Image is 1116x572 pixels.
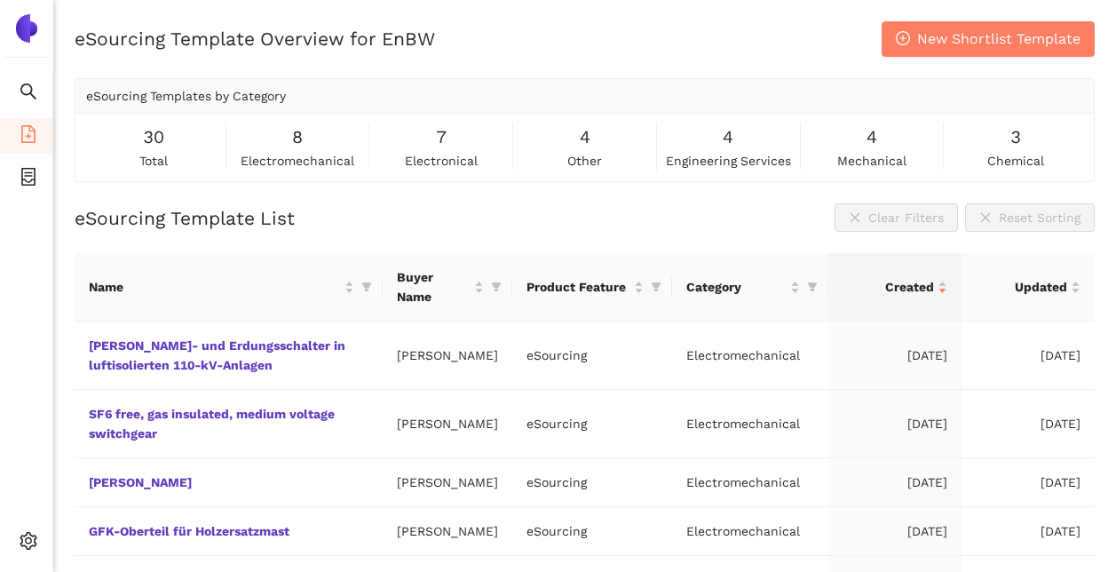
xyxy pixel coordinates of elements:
td: [DATE] [828,390,962,458]
button: closeReset Sorting [965,203,1095,232]
span: engineering services [666,151,791,171]
img: Logo [12,14,41,43]
span: 4 [723,123,733,151]
span: filter [651,282,661,292]
span: Product Feature [526,277,630,297]
span: filter [807,282,818,292]
th: this column's title is Product Feature,this column is sortable [512,253,672,322]
button: plus-circleNew Shortlist Template [882,21,1095,57]
span: chemical [987,151,1044,171]
td: [PERSON_NAME] [383,507,512,556]
td: Electromechanical [672,507,828,556]
td: [DATE] [828,507,962,556]
span: filter [358,274,376,300]
span: Category [686,277,787,297]
td: [DATE] [962,390,1095,458]
span: filter [361,282,372,292]
span: search [20,76,37,112]
button: closeClear Filters [835,203,958,232]
span: setting [20,526,37,561]
h2: eSourcing Template Overview for EnBW [75,26,435,52]
td: [DATE] [828,322,962,390]
span: 8 [292,123,303,151]
span: plus-circle [896,31,910,48]
td: [PERSON_NAME] [383,458,512,507]
span: total [139,151,168,171]
span: 7 [436,123,447,151]
span: container [20,162,37,197]
span: file-add [20,119,37,155]
span: eSourcing Templates by Category [86,89,286,103]
td: [DATE] [962,458,1095,507]
span: electromechanical [241,151,354,171]
td: [PERSON_NAME] [383,390,512,458]
th: this column's title is Name,this column is sortable [75,253,383,322]
span: other [567,151,602,171]
span: filter [803,274,821,300]
td: eSourcing [512,507,672,556]
span: filter [647,274,665,300]
th: this column's title is Updated,this column is sortable [962,253,1095,322]
span: New Shortlist Template [917,28,1080,50]
span: Name [89,277,341,297]
td: [DATE] [962,507,1095,556]
th: this column's title is Buyer Name,this column is sortable [383,253,512,322]
td: Electromechanical [672,390,828,458]
span: 4 [867,123,877,151]
span: 4 [580,123,590,151]
span: Buyer Name [397,267,471,306]
td: eSourcing [512,322,672,390]
span: filter [491,282,502,292]
td: Electromechanical [672,458,828,507]
span: electronical [405,151,478,171]
h2: eSourcing Template List [75,205,295,231]
td: [PERSON_NAME] [383,322,512,390]
span: Created [843,277,934,297]
th: this column's title is Category,this column is sortable [672,253,828,322]
td: eSourcing [512,390,672,458]
td: eSourcing [512,458,672,507]
span: Updated [976,277,1067,297]
span: 30 [143,123,164,151]
span: 3 [1010,123,1021,151]
span: mechanical [837,151,906,171]
span: filter [487,264,505,310]
td: [DATE] [828,458,962,507]
td: Electromechanical [672,322,828,390]
td: [DATE] [962,322,1095,390]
